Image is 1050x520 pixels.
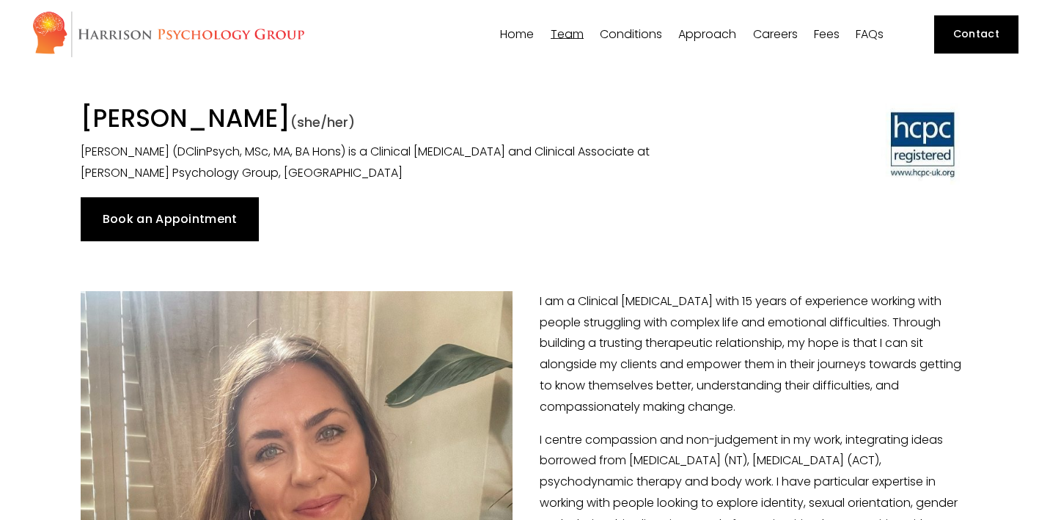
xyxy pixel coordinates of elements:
a: folder dropdown [551,27,584,41]
a: folder dropdown [678,27,736,41]
h1: [PERSON_NAME] [81,103,741,137]
span: Approach [678,29,736,40]
span: Team [551,29,584,40]
a: Book an Appointment [81,197,259,241]
p: [PERSON_NAME] (DClinPsych, MSc, MA, BA Hons) is a Clinical [MEDICAL_DATA] and Clinical Associate ... [81,142,741,184]
a: Careers [753,27,798,41]
a: Home [500,27,534,41]
a: folder dropdown [600,27,662,41]
img: Harrison Psychology Group [32,10,305,58]
p: I am a Clinical [MEDICAL_DATA] with 15 years of experience working with people struggling with co... [81,291,969,418]
span: (she/her) [290,113,355,131]
a: Fees [814,27,840,41]
a: FAQs [856,27,884,41]
span: Conditions [600,29,662,40]
a: Contact [934,15,1018,54]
